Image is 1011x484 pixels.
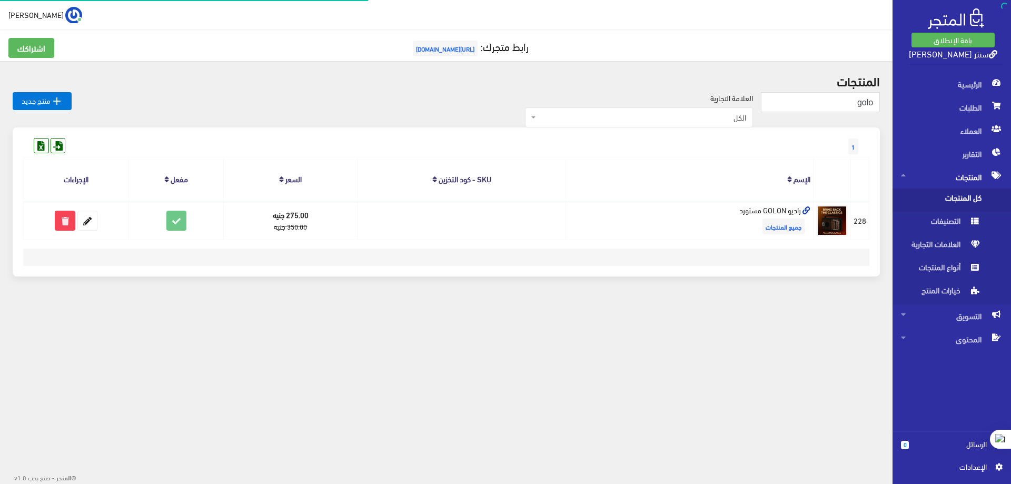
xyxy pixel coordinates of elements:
[893,258,1011,281] a: أنواع المنتجات
[413,41,478,56] span: [URL][DOMAIN_NAME]
[761,92,880,112] input: بحث...
[525,107,753,127] span: الكل
[893,189,1011,212] a: كل المنتجات
[901,258,981,281] span: أنواع المنتجات
[285,171,302,186] a: السعر
[893,73,1011,96] a: الرئيسية
[51,95,63,107] i: 
[8,8,64,21] span: [PERSON_NAME]
[566,201,814,240] td: راديو GOLON مستورد
[538,112,746,123] span: الكل
[901,235,981,258] span: العلامات التجارية
[65,7,82,24] img: ...
[901,119,1003,142] span: العملاء
[171,171,188,186] a: مفعل
[794,171,810,186] a: الإسم
[901,96,1003,119] span: الطلبات
[893,281,1011,304] a: خيارات المنتج
[901,461,1003,478] a: اﻹعدادات
[901,438,1003,461] a: 0 الرسائل
[274,220,307,233] strike: 350.00 جنيه
[917,438,987,450] span: الرسائل
[14,471,55,483] span: - صنع بحب v1.0
[13,74,880,87] h2: المنتجات
[901,328,1003,351] span: المحتوى
[816,205,848,236] img: radyo-golon.png
[851,201,869,240] td: 228
[13,92,72,110] a: منتج جديد
[848,139,858,154] span: 1
[893,142,1011,165] a: التقارير
[8,6,82,23] a: ... [PERSON_NAME]
[24,157,129,201] th: الإجراءات
[901,212,981,235] span: التصنيفات
[4,470,76,484] div: ©
[893,96,1011,119] a: الطلبات
[893,328,1011,351] a: المحتوى
[901,73,1003,96] span: الرئيسية
[901,441,909,449] span: 0
[762,219,805,234] span: جميع المنتجات
[901,281,981,304] span: خيارات المنتج
[8,38,54,58] a: اشتراكك
[911,33,995,47] a: باقة الإنطلاق
[224,201,358,240] td: 275.00 جنيه
[928,8,984,29] img: .
[893,165,1011,189] a: المنتجات
[710,92,753,104] label: العلامة التجارية
[901,304,1003,328] span: التسويق
[901,142,1003,165] span: التقارير
[410,36,529,56] a: رابط متجرك:[URL][DOMAIN_NAME]
[893,212,1011,235] a: التصنيفات
[893,119,1011,142] a: العملاء
[56,472,71,482] strong: المتجر
[901,189,981,212] span: كل المنتجات
[893,235,1011,258] a: العلامات التجارية
[439,171,491,186] a: SKU - كود التخزين
[909,461,986,472] span: اﻹعدادات
[901,165,1003,189] span: المنتجات
[909,46,997,61] a: سنتر [PERSON_NAME]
